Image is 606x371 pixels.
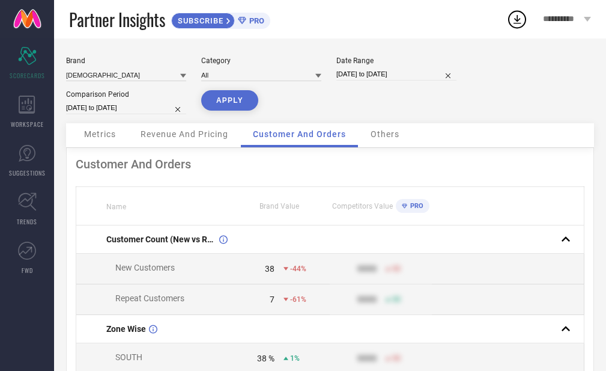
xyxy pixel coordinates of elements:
span: PRO [246,16,264,25]
span: Partner Insights [69,7,165,32]
span: Repeat Customers [115,293,184,303]
span: TRENDS [17,217,37,226]
span: 50 [392,265,401,273]
span: WORKSPACE [11,120,44,129]
span: Zone Wise [106,324,146,334]
span: Customer Count (New vs Repeat) [106,235,216,244]
a: SUBSCRIBEPRO [171,10,270,29]
span: SUGGESTIONS [9,168,46,177]
div: 7 [270,295,274,304]
span: 1% [290,354,300,363]
div: Brand [66,57,186,65]
span: Others [371,129,399,139]
div: Date Range [336,57,456,65]
span: PRO [407,202,423,210]
span: Brand Value [259,202,299,210]
span: FWD [22,266,33,275]
span: New Customers [115,263,175,272]
div: 38 [265,264,274,274]
span: Customer And Orders [253,129,346,139]
div: 9999 [357,354,377,363]
button: APPLY [201,90,258,111]
span: -61% [290,295,306,304]
span: SOUTH [115,352,142,362]
span: SCORECARDS [10,71,45,80]
input: Select date range [336,68,456,81]
div: Customer And Orders [76,157,584,171]
input: Select comparison period [66,102,186,114]
span: Competitors Value [332,202,393,210]
span: Name [106,203,126,211]
div: 9999 [357,264,377,274]
span: Revenue And Pricing [141,129,228,139]
span: Metrics [84,129,116,139]
span: -44% [290,265,306,273]
span: SUBSCRIBE [172,16,226,25]
div: 9999 [357,295,377,304]
div: 38 % [257,354,274,363]
div: Comparison Period [66,90,186,99]
div: Open download list [506,8,528,30]
span: 50 [392,354,401,363]
div: Category [201,57,321,65]
span: 50 [392,295,401,304]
